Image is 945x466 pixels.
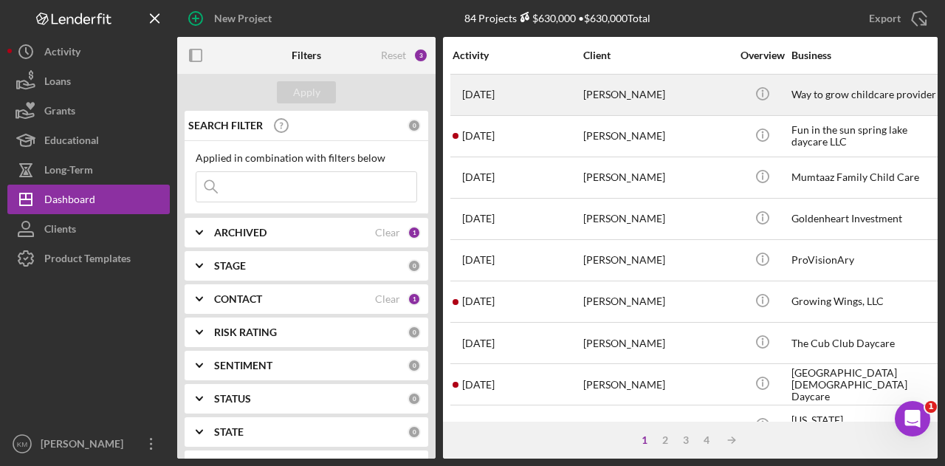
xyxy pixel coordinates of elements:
div: Apply [293,81,320,103]
div: 0 [408,359,421,372]
div: [PERSON_NAME] [583,365,731,404]
button: Product Templates [7,244,170,273]
div: [PERSON_NAME] [583,199,731,239]
div: Applied in combination with filters below [196,152,417,164]
time: 2025-08-19 19:35 [462,295,495,307]
time: 2025-09-23 02:24 [462,89,495,100]
b: RISK RATING [214,326,277,338]
iframe: Intercom live chat [895,401,930,436]
button: Export [854,4,938,33]
div: [PERSON_NAME] [583,323,731,363]
div: [PERSON_NAME] [583,241,731,280]
time: 2025-09-16 20:05 [462,171,495,183]
button: Clients [7,214,170,244]
b: SEARCH FILTER [188,120,263,131]
b: STAGE [214,260,246,272]
time: 2025-07-17 04:29 [462,420,495,432]
div: 84 Projects • $630,000 Total [464,12,650,24]
button: Grants [7,96,170,126]
div: Educational [44,126,99,159]
time: 2025-09-18 15:21 [462,130,495,142]
button: Dashboard [7,185,170,214]
div: [PERSON_NAME] [583,406,731,445]
div: Activity [453,49,582,61]
div: 0 [408,119,421,132]
div: Fun in the sun spring lake daycare LLC [791,117,939,156]
div: Export [869,4,901,33]
button: Long-Term [7,155,170,185]
b: CONTACT [214,293,262,305]
div: 1 [634,434,655,446]
button: KM[PERSON_NAME] [7,429,170,459]
div: 1 [408,226,421,239]
div: [US_STATE][GEOGRAPHIC_DATA] [791,406,939,445]
div: Dashboard [44,185,95,218]
div: [PERSON_NAME] [583,75,731,114]
button: Loans [7,66,170,96]
div: Overview [735,49,790,61]
div: Way to grow childcare provider [791,75,939,114]
div: [PERSON_NAME] [583,282,731,321]
b: STATE [214,426,244,438]
time: 2025-07-17 04:58 [462,379,495,391]
div: Reset [381,49,406,61]
div: 2 [655,434,676,446]
div: Grants [44,96,75,129]
time: 2025-08-19 18:43 [462,337,495,349]
div: Clear [375,293,400,305]
div: Client [583,49,731,61]
button: Activity [7,37,170,66]
div: Long-Term [44,155,93,188]
b: Filters [292,49,321,61]
div: 4 [696,434,717,446]
button: Apply [277,81,336,103]
div: [GEOGRAPHIC_DATA][DEMOGRAPHIC_DATA] Daycare [791,365,939,404]
b: STATUS [214,393,251,405]
div: Loans [44,66,71,100]
div: Business [791,49,939,61]
div: 0 [408,392,421,405]
div: Clients [44,214,76,247]
time: 2025-08-25 20:33 [462,213,495,225]
div: Product Templates [44,244,131,277]
div: 1 [408,292,421,306]
div: Growing Wings, LLC [791,282,939,321]
div: ProVisionAry [791,241,939,280]
div: 0 [408,425,421,439]
div: [PERSON_NAME] [583,117,731,156]
button: Educational [7,126,170,155]
b: ARCHIVED [214,227,267,239]
div: 3 [413,48,428,63]
span: 1 [925,401,937,413]
div: 0 [408,259,421,273]
button: New Project [177,4,286,33]
div: The Cub Club Daycare [791,323,939,363]
div: [PERSON_NAME] [583,158,731,197]
div: 0 [408,326,421,339]
div: Activity [44,37,80,70]
div: Goldenheart Investment [791,199,939,239]
b: SENTIMENT [214,360,272,371]
div: Clear [375,227,400,239]
div: [PERSON_NAME] [37,429,133,462]
div: Mumtaaz Family Child Care [791,158,939,197]
time: 2025-08-22 21:32 [462,254,495,266]
text: KM [17,440,27,448]
div: 3 [676,434,696,446]
div: $630,000 [517,12,576,24]
div: New Project [214,4,272,33]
